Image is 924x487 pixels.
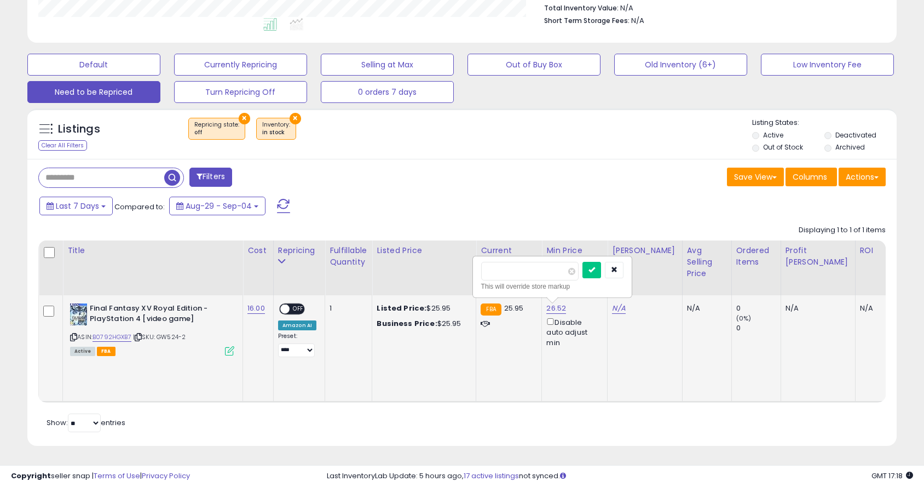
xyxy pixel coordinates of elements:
[142,471,190,481] a: Privacy Policy
[763,142,803,152] label: Out of Stock
[186,200,252,211] span: Aug-29 - Sep-04
[544,1,878,14] li: N/A
[736,303,781,313] div: 0
[94,471,140,481] a: Terms of Use
[727,168,784,186] button: Save View
[546,245,603,256] div: Min Price
[377,303,467,313] div: $25.95
[47,417,125,428] span: Show: entries
[481,281,623,292] div: This will override store markup
[799,225,886,236] div: Displaying 1 to 1 of 1 items
[467,54,600,76] button: Out of Buy Box
[39,197,113,215] button: Last 7 Days
[27,54,160,76] button: Default
[687,245,727,279] div: Avg Selling Price
[58,122,100,137] h5: Listings
[262,129,290,136] div: in stock
[835,142,865,152] label: Archived
[546,303,566,314] a: 26.52
[97,347,116,356] span: FBA
[327,471,913,482] div: Last InventoryLab Update: 5 hours ago, not synced.
[631,15,644,26] span: N/A
[546,316,599,348] div: Disable auto adjust min
[278,333,316,357] div: Preset:
[330,245,367,268] div: Fulfillable Quantity
[860,303,896,313] div: N/A
[11,471,51,481] strong: Copyright
[169,197,265,215] button: Aug-29 - Sep-04
[793,171,827,182] span: Columns
[786,168,837,186] button: Columns
[612,245,677,256] div: [PERSON_NAME]
[70,303,234,354] div: ASIN:
[133,333,186,341] span: | SKU: GW524-2
[278,320,316,330] div: Amazon AI
[90,303,223,326] b: Final Fantasy XV Royal Edition - PlayStation 4 [video game]
[38,140,87,151] div: Clear All Filters
[736,245,776,268] div: Ordered Items
[481,303,501,316] small: FBA
[687,303,723,313] div: N/A
[321,81,454,103] button: 0 orders 7 days
[481,245,537,268] div: Current Buybox Price
[27,81,160,103] button: Need to be Repriced
[194,129,239,136] div: off
[290,113,301,124] button: ×
[761,54,894,76] button: Low Inventory Fee
[835,130,876,140] label: Deactivated
[377,319,467,329] div: $25.95
[763,130,783,140] label: Active
[786,245,851,268] div: Profit [PERSON_NAME]
[736,314,752,323] small: (0%)
[612,303,625,314] a: N/A
[56,200,99,211] span: Last 7 Days
[70,347,95,356] span: All listings currently available for purchase on Amazon
[174,54,307,76] button: Currently Repricing
[860,245,900,256] div: ROI
[174,81,307,103] button: Turn Repricing Off
[321,54,454,76] button: Selling at Max
[736,323,781,333] div: 0
[189,168,232,187] button: Filters
[504,303,524,313] span: 25.95
[247,303,265,314] a: 16.00
[330,303,363,313] div: 1
[93,333,131,342] a: B0792HGXB7
[377,303,426,313] b: Listed Price:
[544,16,630,25] b: Short Term Storage Fees:
[262,121,290,137] span: Inventory :
[377,245,471,256] div: Listed Price
[786,303,847,313] div: N/A
[70,303,87,325] img: 51Az8G2tIQL._SL40_.jpg
[752,118,897,128] p: Listing States:
[278,245,320,256] div: Repricing
[377,318,437,329] b: Business Price:
[114,202,165,212] span: Compared to:
[544,3,619,13] b: Total Inventory Value:
[247,245,269,256] div: Cost
[839,168,886,186] button: Actions
[239,113,250,124] button: ×
[67,245,238,256] div: Title
[614,54,747,76] button: Old Inventory (6+)
[194,121,239,137] span: Repricing state :
[11,471,190,482] div: seller snap | |
[464,471,519,481] a: 17 active listings
[290,305,307,314] span: OFF
[871,471,913,481] span: 2025-09-12 17:18 GMT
